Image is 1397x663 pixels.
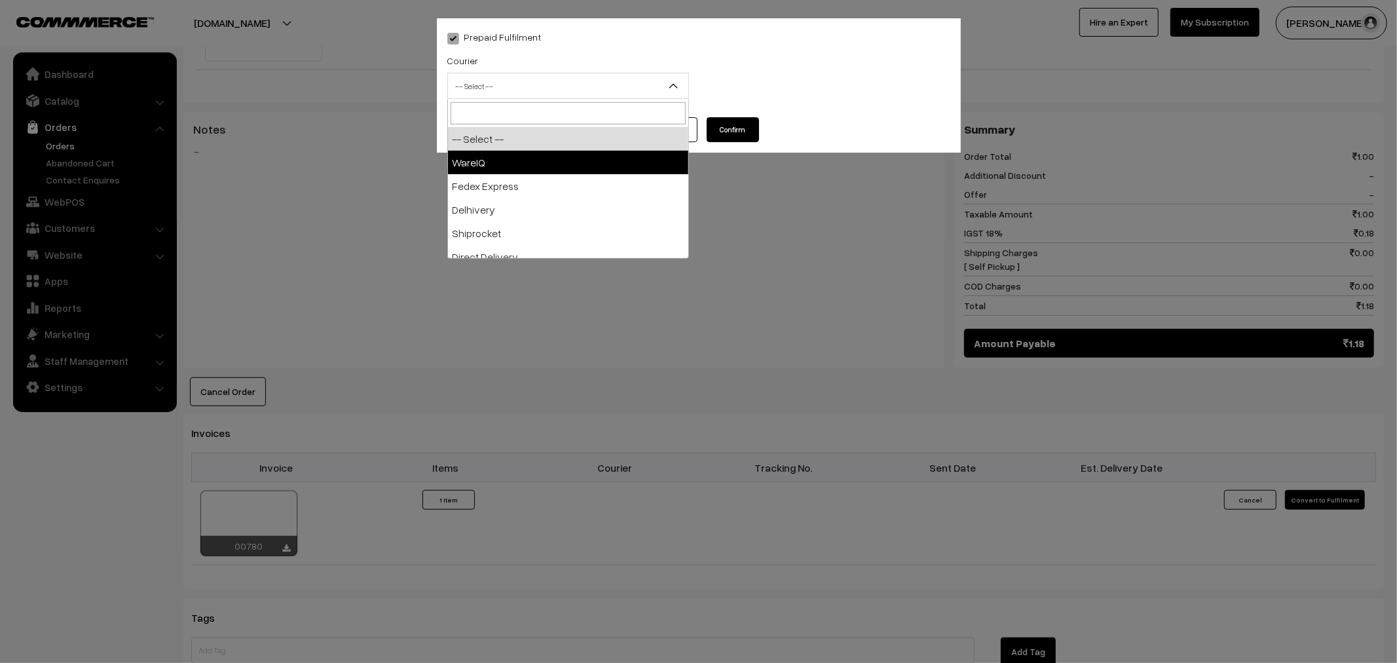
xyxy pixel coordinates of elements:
[447,54,479,67] label: Courier
[448,198,688,221] li: Delhivery
[707,117,759,142] button: Confirm
[448,75,688,98] span: -- Select --
[448,245,688,269] li: Direct Delivery
[448,174,688,198] li: Fedex Express
[448,151,688,174] li: WareIQ
[447,73,689,99] span: -- Select --
[448,127,688,151] li: -- Select --
[448,221,688,245] li: Shiprocket
[447,30,542,44] label: Prepaid Fulfilment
